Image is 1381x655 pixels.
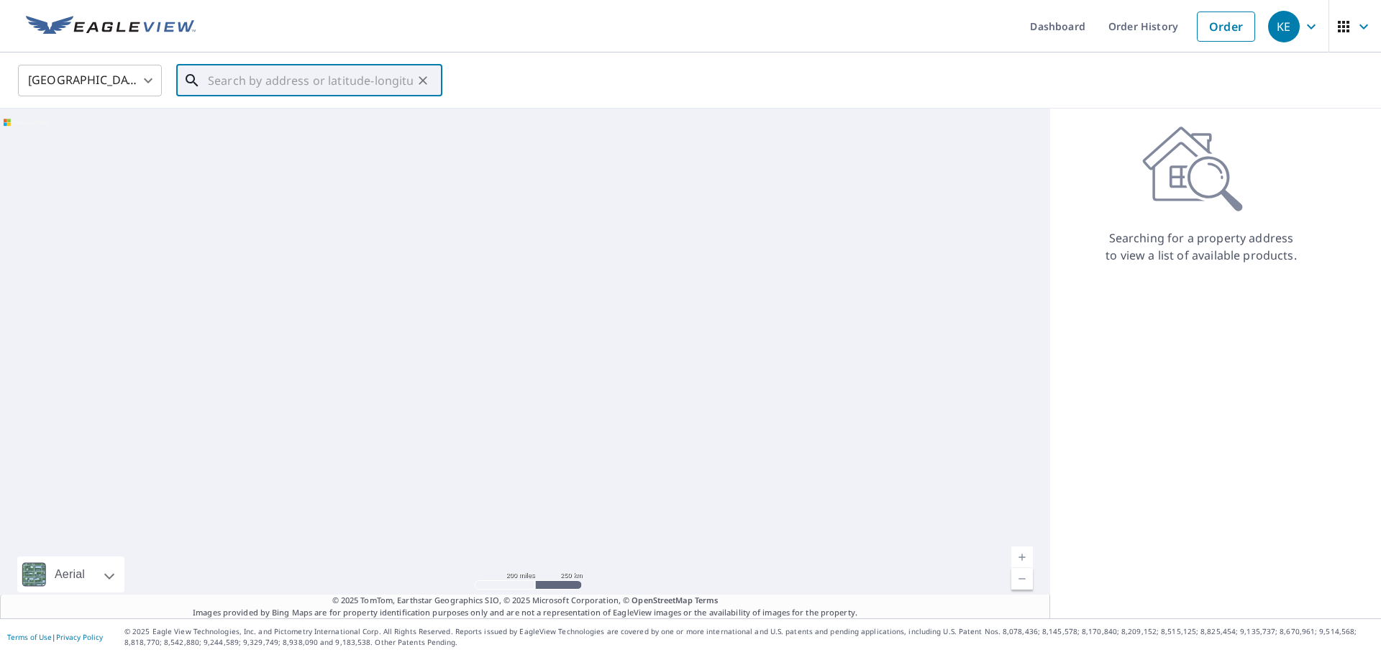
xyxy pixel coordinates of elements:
span: © 2025 TomTom, Earthstar Geographics SIO, © 2025 Microsoft Corporation, © [332,595,719,607]
input: Search by address or latitude-longitude [208,60,413,101]
a: Current Level 5, Zoom Out [1011,568,1033,590]
a: Terms [695,595,719,605]
a: Order [1197,12,1255,42]
div: [GEOGRAPHIC_DATA] [18,60,162,101]
p: Searching for a property address to view a list of available products. [1105,229,1298,264]
p: © 2025 Eagle View Technologies, Inc. and Pictometry International Corp. All Rights Reserved. Repo... [124,626,1374,648]
a: Terms of Use [7,632,52,642]
a: Privacy Policy [56,632,103,642]
p: | [7,633,103,641]
div: KE [1268,11,1300,42]
a: Current Level 5, Zoom In [1011,546,1033,568]
a: OpenStreetMap [632,595,692,605]
div: Aerial [17,556,124,592]
button: Clear [413,70,433,91]
img: EV Logo [26,16,196,37]
div: Aerial [50,556,89,592]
